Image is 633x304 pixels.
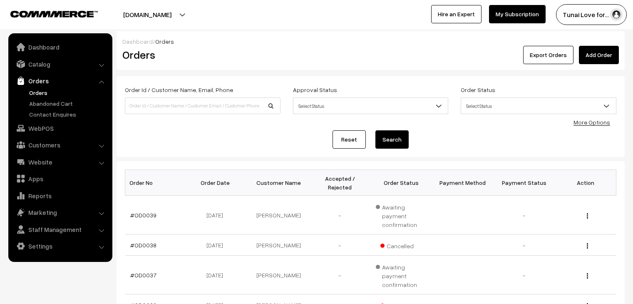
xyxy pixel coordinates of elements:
th: Payment Status [494,170,555,196]
a: Orders [27,88,109,97]
span: Select Status [293,99,448,113]
a: Dashboard [122,38,153,45]
img: Menu [587,213,588,219]
th: Accepted / Rejected [309,170,371,196]
a: #OD0039 [130,212,156,219]
img: Menu [587,273,588,279]
td: [PERSON_NAME] [248,256,310,294]
h2: Orders [122,48,280,61]
a: More Options [573,119,610,126]
button: Export Orders [523,46,573,64]
td: [DATE] [186,196,248,234]
a: Marketing [10,205,109,220]
img: Menu [587,243,588,249]
span: Cancelled [380,239,422,250]
td: [PERSON_NAME] [248,234,310,256]
button: Search [375,130,409,149]
th: Customer Name [248,170,310,196]
a: Customers [10,137,109,152]
a: Catalog [10,57,109,72]
div: / [122,37,619,46]
a: Reset [333,130,366,149]
td: - [309,234,371,256]
a: Reports [10,188,109,203]
td: [PERSON_NAME] [248,196,310,234]
img: COMMMERCE [10,11,98,17]
button: [DOMAIN_NAME] [94,4,201,25]
label: Order Status [461,85,495,94]
td: [DATE] [186,256,248,294]
th: Order Date [186,170,248,196]
th: Order No [125,170,187,196]
span: Orders [155,38,174,45]
span: Select Status [461,99,616,113]
input: Order Id / Customer Name / Customer Email / Customer Phone [125,97,281,114]
td: - [494,196,555,234]
span: Awaiting payment confirmation [376,261,427,289]
span: Select Status [293,97,449,114]
td: [DATE] [186,234,248,256]
th: Payment Method [432,170,494,196]
td: - [309,256,371,294]
a: Hire an Expert [431,5,482,23]
a: Contact Enquires [27,110,109,119]
a: Abandoned Cart [27,99,109,108]
a: Settings [10,239,109,254]
img: user [610,8,623,21]
th: Action [555,170,616,196]
td: - [309,196,371,234]
a: #OD0037 [130,272,156,279]
a: Add Order [579,46,619,64]
td: - [494,234,555,256]
a: #OD0038 [130,242,156,249]
label: Order Id / Customer Name, Email, Phone [125,85,233,94]
a: Staff Management [10,222,109,237]
button: Tunai Love for… [556,4,627,25]
span: Select Status [461,97,616,114]
a: WebPOS [10,121,109,136]
a: Apps [10,171,109,186]
td: - [494,256,555,294]
label: Approval Status [293,85,337,94]
a: Website [10,154,109,169]
a: Orders [10,73,109,88]
a: Dashboard [10,40,109,55]
a: My Subscription [489,5,546,23]
th: Order Status [371,170,432,196]
span: Awaiting payment confirmation [376,201,427,229]
a: COMMMERCE [10,8,83,18]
